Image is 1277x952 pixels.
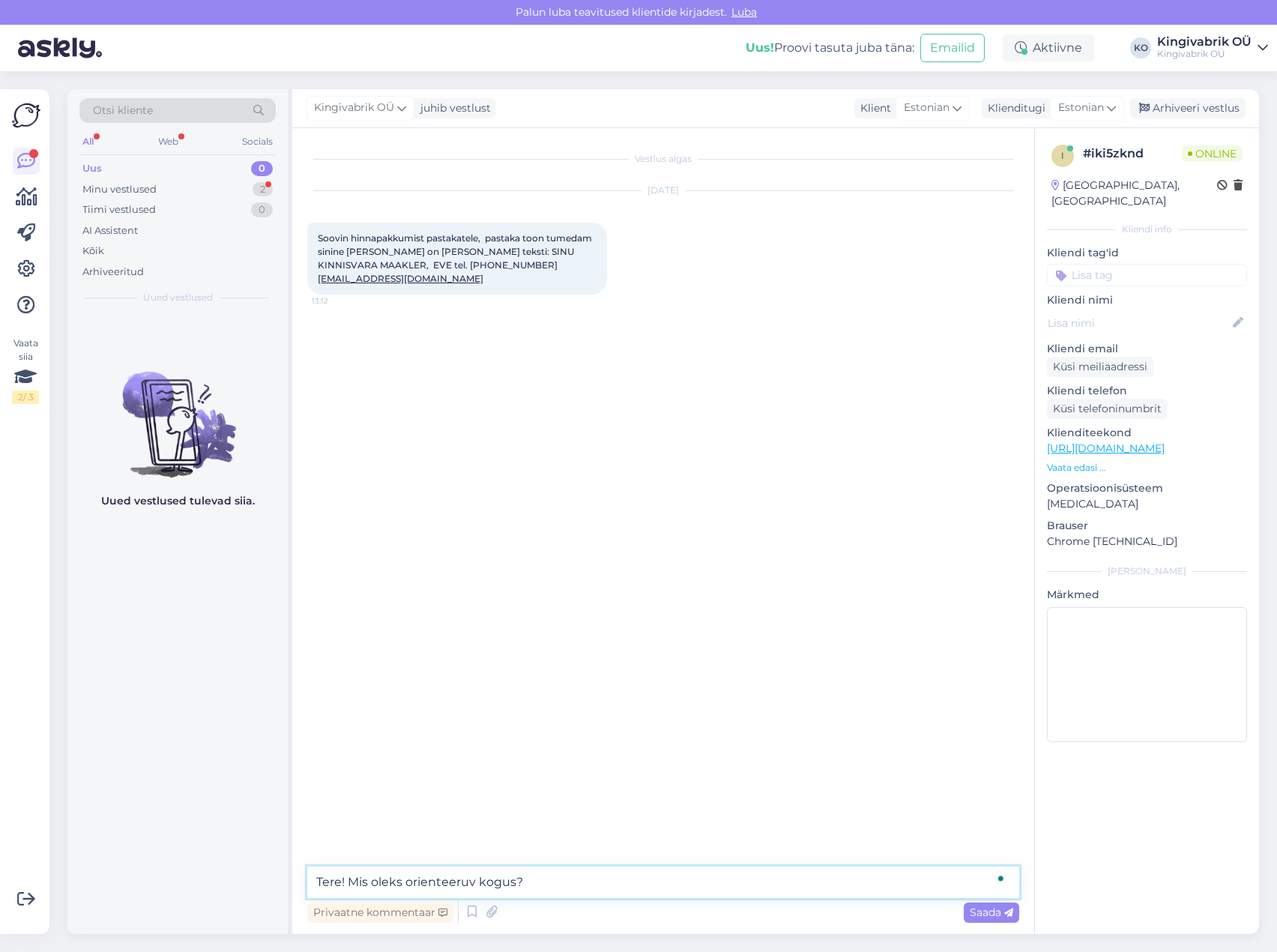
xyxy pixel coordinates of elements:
div: Kingivabrik OÜ [1157,48,1252,60]
b: Uus! [746,40,774,55]
div: Klient [854,100,891,116]
div: 0 [251,202,273,217]
span: 13:12 [312,295,368,307]
div: All [79,132,97,151]
a: [EMAIL_ADDRESS][DOMAIN_NAME] [318,273,483,284]
p: Kliendi nimi [1047,292,1247,308]
img: Askly Logo [12,101,40,130]
div: Tiimi vestlused [82,202,156,217]
div: 2 [253,182,273,197]
div: Klienditugi [982,100,1045,116]
p: Kliendi telefon [1047,383,1247,399]
span: Saada [970,906,1013,919]
div: Aktiivne [1003,34,1094,61]
span: Soovin hinnapakkumist pastakatele, pastaka toon tumedam sinine [PERSON_NAME] on [PERSON_NAME] tek... [318,232,594,284]
img: No chats [67,345,288,480]
p: Brauser [1047,518,1247,534]
div: 0 [251,161,273,176]
a: [URL][DOMAIN_NAME] [1047,442,1165,455]
div: Uus [82,161,102,176]
span: Estonian [904,100,950,116]
p: Klienditeekond [1047,425,1247,441]
div: Arhiveeri vestlus [1130,98,1246,118]
div: Kingivabrik OÜ [1157,36,1252,48]
p: [MEDICAL_DATA] [1047,496,1247,512]
div: Proovi tasuta juba täna: [746,39,914,57]
div: [DATE] [307,184,1019,197]
p: Märkmed [1047,587,1247,603]
div: [GEOGRAPHIC_DATA], [GEOGRAPHIC_DATA] [1051,178,1217,209]
span: Online [1182,145,1243,162]
div: Küsi telefoninumbrit [1047,399,1168,419]
span: i [1061,150,1064,161]
input: Lisa nimi [1048,315,1230,331]
div: juhib vestlust [414,100,491,116]
p: Kliendi tag'id [1047,245,1247,261]
p: Chrome [TECHNICAL_ID] [1047,534,1247,549]
p: Uued vestlused tulevad siia. [101,493,255,509]
span: Luba [727,5,761,19]
div: Privaatne kommentaar [307,903,453,923]
div: KO [1130,37,1151,58]
div: Web [155,132,181,151]
a: Kingivabrik OÜKingivabrik OÜ [1157,36,1268,60]
div: AI Assistent [82,223,138,238]
p: Operatsioonisüsteem [1047,480,1247,496]
span: Otsi kliente [93,103,153,118]
div: Minu vestlused [82,182,157,197]
div: # iki5zknd [1083,145,1182,163]
button: Emailid [920,34,985,62]
p: Kliendi email [1047,341,1247,357]
div: 2 / 3 [12,391,39,404]
div: [PERSON_NAME] [1047,564,1247,578]
div: Vaata siia [12,337,39,404]
span: Uued vestlused [143,291,213,304]
input: Lisa tag [1047,264,1247,286]
div: Socials [239,132,276,151]
span: Estonian [1058,100,1104,116]
textarea: To enrich screen reader interactions, please activate Accessibility in Grammarly extension settings [307,867,1019,898]
div: Arhiveeritud [82,265,144,280]
div: Küsi meiliaadressi [1047,357,1153,377]
span: Kingivabrik OÜ [314,100,394,116]
div: Kõik [82,244,104,259]
div: Kliendi info [1047,223,1247,236]
div: Vestlus algas [307,152,1019,166]
p: Vaata edasi ... [1047,461,1247,475]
